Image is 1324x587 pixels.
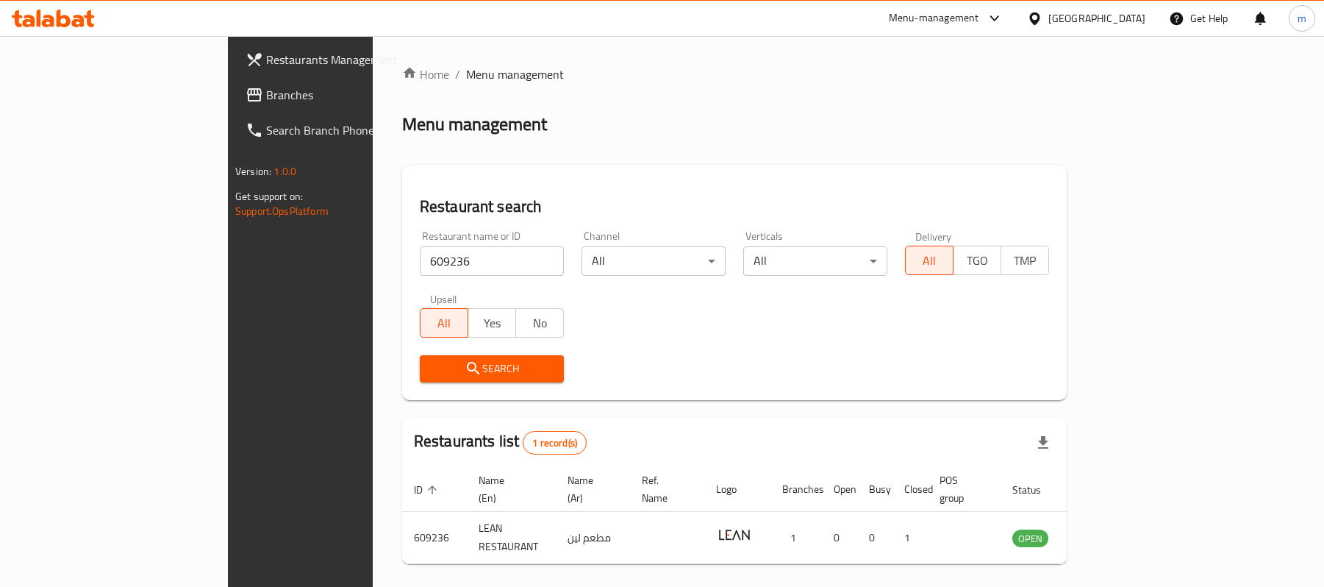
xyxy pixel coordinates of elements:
[953,246,1001,275] button: TGO
[1012,530,1048,547] div: OPEN
[905,246,953,275] button: All
[266,121,437,139] span: Search Branch Phone
[1001,246,1049,275] button: TMP
[892,512,928,564] td: 1
[770,512,822,564] td: 1
[1012,481,1060,499] span: Status
[234,113,449,148] a: Search Branch Phone
[1298,10,1306,26] span: m
[426,313,462,334] span: All
[822,512,857,564] td: 0
[235,187,303,206] span: Get support on:
[857,467,892,512] th: Busy
[568,472,612,507] span: Name (Ar)
[266,86,437,104] span: Branches
[1026,425,1061,460] div: Export file
[266,51,437,68] span: Restaurants Management
[414,481,442,499] span: ID
[642,472,687,507] span: Ref. Name
[704,467,770,512] th: Logo
[420,308,468,338] button: All
[940,472,983,507] span: POS group
[857,512,892,564] td: 0
[523,431,587,455] div: Total records count
[468,308,516,338] button: Yes
[420,246,564,276] input: Search for restaurant name or ID..
[892,467,928,512] th: Closed
[402,65,1067,83] nav: breadcrumb
[716,516,753,553] img: LEAN RESTAURANT
[273,162,296,181] span: 1.0.0
[235,162,271,181] span: Version:
[1012,530,1048,547] span: OPEN
[234,42,449,77] a: Restaurants Management
[479,472,538,507] span: Name (En)
[522,313,558,334] span: No
[1007,250,1043,271] span: TMP
[770,467,822,512] th: Branches
[912,250,948,271] span: All
[474,313,510,334] span: Yes
[432,360,552,378] span: Search
[420,355,564,383] button: Search
[556,512,630,564] td: مطعم لين
[234,77,449,113] a: Branches
[402,467,1128,564] table: enhanced table
[915,231,952,241] label: Delivery
[959,250,995,271] span: TGO
[523,436,586,450] span: 1 record(s)
[430,293,457,304] label: Upsell
[822,467,857,512] th: Open
[582,246,726,276] div: All
[455,65,460,83] li: /
[743,246,887,276] div: All
[466,65,564,83] span: Menu management
[889,10,979,27] div: Menu-management
[420,196,1049,218] h2: Restaurant search
[467,512,556,564] td: LEAN RESTAURANT
[1048,10,1145,26] div: [GEOGRAPHIC_DATA]
[402,113,547,136] h2: Menu management
[414,430,587,455] h2: Restaurants list
[235,202,329,221] a: Support.OpsPlatform
[515,308,564,338] button: No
